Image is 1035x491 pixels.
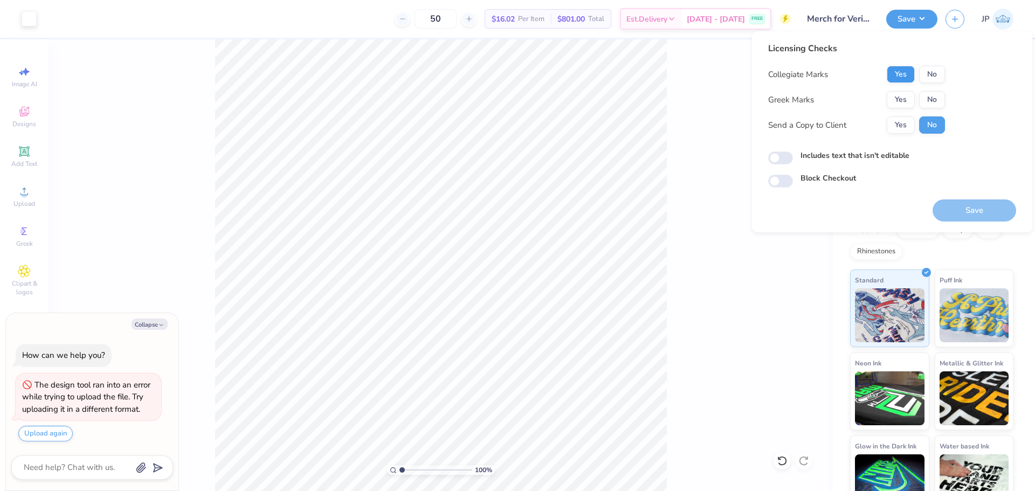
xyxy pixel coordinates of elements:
span: Water based Ink [940,440,989,452]
label: Block Checkout [801,172,856,184]
span: Standard [855,274,884,286]
span: Puff Ink [940,274,962,286]
input: Untitled Design [799,8,878,30]
img: Puff Ink [940,288,1009,342]
button: No [919,116,945,134]
button: Yes [887,66,915,83]
div: Send a Copy to Client [768,119,846,132]
span: Add Text [11,160,37,168]
span: Clipart & logos [5,279,43,296]
a: JP [982,9,1013,30]
span: $16.02 [492,13,515,25]
span: 100 % [475,465,492,475]
span: Glow in the Dark Ink [855,440,916,452]
div: The design tool ran into an error while trying to upload the file. Try uploading it in a differen... [22,379,150,414]
img: John Paul Torres [992,9,1013,30]
span: Image AI [12,80,37,88]
span: $801.00 [557,13,585,25]
button: Upload again [18,426,73,441]
input: – – [415,9,457,29]
button: No [919,91,945,108]
img: Neon Ink [855,371,924,425]
div: How can we help you? [22,350,105,361]
button: No [919,66,945,83]
span: Greek [16,239,33,248]
button: Yes [887,91,915,108]
div: Collegiate Marks [768,68,828,81]
span: Per Item [518,13,544,25]
div: Rhinestones [850,244,902,260]
img: Metallic & Glitter Ink [940,371,1009,425]
img: Standard [855,288,924,342]
button: Save [886,10,937,29]
button: Collapse [132,319,168,330]
span: Neon Ink [855,357,881,369]
div: Licensing Checks [768,42,945,55]
span: Total [588,13,604,25]
button: Yes [887,116,915,134]
span: Metallic & Glitter Ink [940,357,1003,369]
div: Greek Marks [768,94,814,106]
span: Upload [13,199,35,208]
span: Est. Delivery [626,13,667,25]
span: JP [982,13,990,25]
span: Designs [12,120,36,128]
label: Includes text that isn't editable [801,150,909,161]
span: [DATE] - [DATE] [687,13,745,25]
span: FREE [751,15,763,23]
